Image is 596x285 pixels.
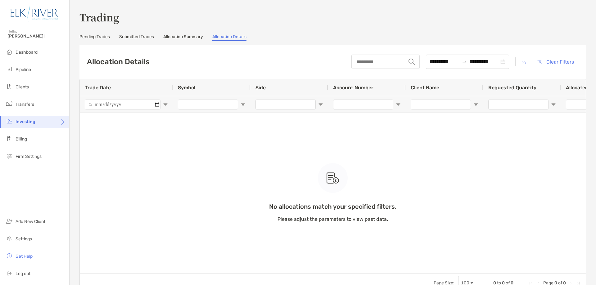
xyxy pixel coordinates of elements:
a: Submitted Trades [119,34,154,41]
img: dashboard icon [6,48,13,56]
span: Settings [16,236,32,242]
p: Please adjust the parameters to view past data. [269,215,396,223]
img: investing icon [6,118,13,125]
span: Pipeline [16,67,31,72]
span: Get Help [16,254,33,259]
a: Pending Trades [79,34,110,41]
span: Clients [16,84,29,90]
img: input icon [409,59,415,65]
span: swap-right [462,59,467,64]
span: [PERSON_NAME]! [7,33,65,39]
span: Firm Settings [16,154,42,159]
img: empty state icon [327,171,339,185]
img: firm-settings icon [6,152,13,160]
h2: Allocation Details [87,57,150,66]
h3: Trading [79,10,586,24]
img: settings icon [6,235,13,242]
img: billing icon [6,135,13,142]
a: Allocation Details [212,34,246,41]
span: Billing [16,136,27,142]
img: Zoe Logo [7,2,62,25]
a: Allocation Summary [163,34,203,41]
img: add_new_client icon [6,217,13,225]
img: get-help icon [6,252,13,260]
span: Add New Client [16,219,45,224]
span: Transfers [16,102,34,107]
span: Log out [16,271,30,276]
img: logout icon [6,269,13,277]
img: pipeline icon [6,65,13,73]
img: button icon [537,60,542,64]
p: No allocations match your specified filters. [269,203,396,211]
img: transfers icon [6,100,13,108]
span: Dashboard [16,50,38,55]
span: to [462,59,467,64]
img: clients icon [6,83,13,90]
button: Clear Filters [532,55,579,69]
span: Investing [16,119,35,124]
